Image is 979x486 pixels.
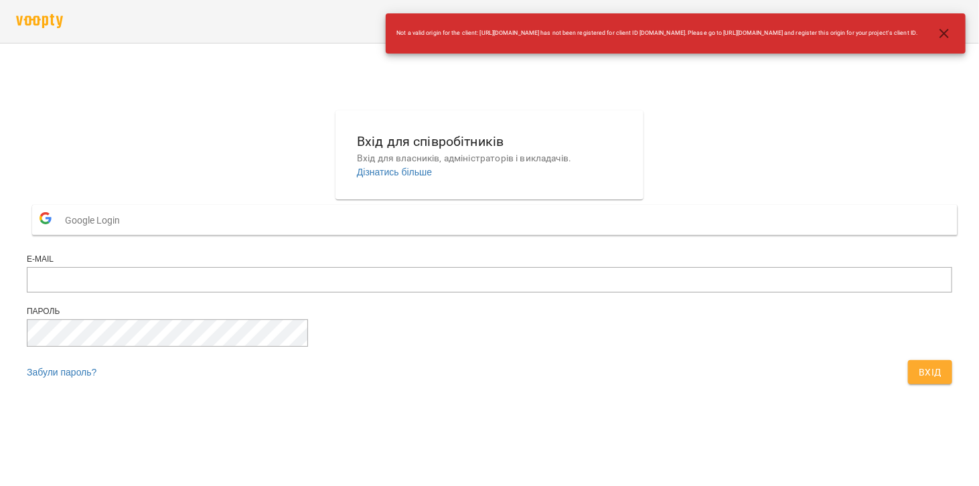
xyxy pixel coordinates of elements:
[32,205,958,235] button: Google Login
[357,167,432,177] a: Дізнатись більше
[908,360,952,384] button: Вхід
[27,306,952,317] div: Пароль
[27,254,952,265] div: E-mail
[357,131,622,152] h6: Вхід для співробітників
[16,14,63,28] img: voopty.png
[27,367,96,378] a: Забули пароль?
[919,364,942,380] span: Вхід
[65,207,127,234] span: Google Login
[396,29,917,37] span: Not a valid origin for the client: [URL][DOMAIN_NAME] has not been registered for client ID [DOMA...
[357,152,622,165] p: Вхід для власників, адміністраторів і викладачів.
[346,120,633,189] button: Вхід для співробітниківВхід для власників, адміністраторів і викладачів.Дізнатись більше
